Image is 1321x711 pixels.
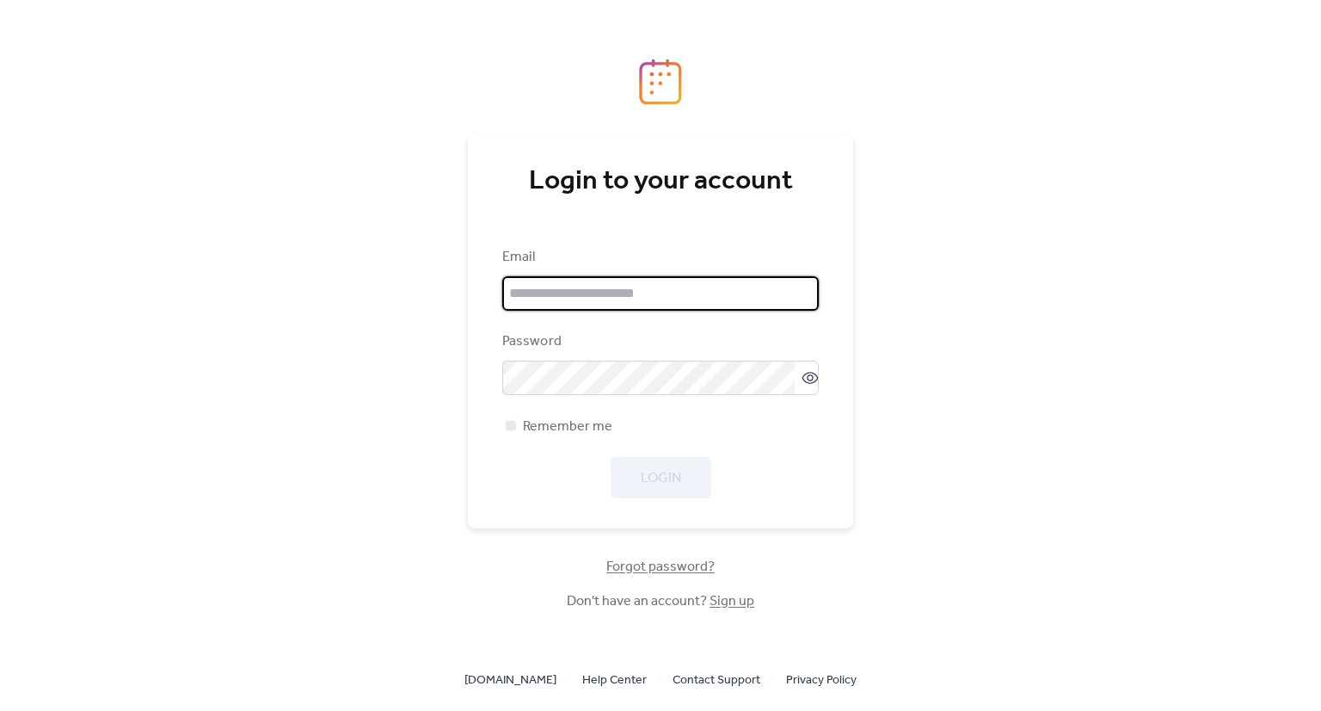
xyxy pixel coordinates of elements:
div: Password [502,331,815,352]
a: Help Center [582,669,647,690]
span: Don't have an account? [567,591,754,612]
a: Contact Support [673,669,760,690]
img: logo [639,59,682,105]
span: [DOMAIN_NAME] [464,671,556,691]
a: [DOMAIN_NAME] [464,669,556,690]
a: Privacy Policy [786,669,857,690]
a: Forgot password? [606,562,715,572]
span: Forgot password? [606,557,715,578]
span: Contact Support [673,671,760,691]
div: Login to your account [502,164,819,199]
a: Sign up [710,588,754,615]
div: Email [502,247,815,268]
span: Remember me [523,417,612,437]
span: Help Center [582,671,647,691]
span: Privacy Policy [786,671,857,691]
